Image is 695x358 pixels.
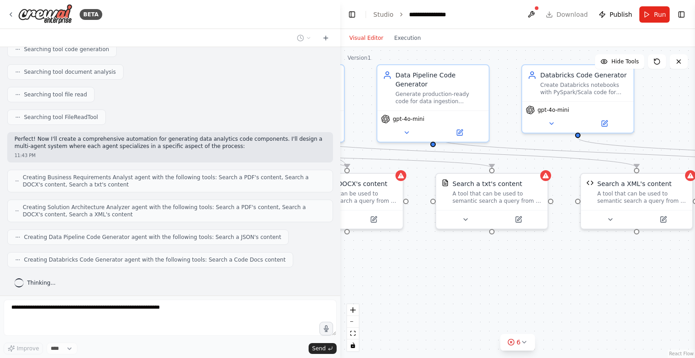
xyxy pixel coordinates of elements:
button: Switch to previous chat [293,33,315,43]
div: Search a XML's content [597,179,671,188]
button: Open in side panel [579,118,630,129]
button: toggle interactivity [347,339,359,351]
button: Open in side panel [493,214,544,225]
g: Edge from 964a7dbc-b0da-440e-a82f-37dc5824030c to 18ca28e2-b212-408e-aa11-af19f348aeef [284,138,352,167]
button: Run [639,6,670,23]
g: Edge from 964a7dbc-b0da-440e-a82f-37dc5824030c to 3edb1602-798a-41b9-8c38-76c4f89e004e [284,138,641,167]
div: A tool that can be used to semantic search a query from a DOCX's content. [308,190,397,205]
span: Creating Solution Architecture Analyzer agent with the following tools: Search a PDF's content, S... [23,204,325,218]
div: 11:43 PM [14,152,326,159]
a: Studio [373,11,394,18]
span: gpt-4o-mini [393,115,424,123]
nav: breadcrumb [373,10,454,19]
button: Show right sidebar [675,8,688,21]
span: gpt-4o-mini [538,106,569,114]
button: Send [309,343,337,354]
div: Create Databricks notebooks with PySpark/Scala code for data processing, transformation, and anal... [540,81,628,96]
span: Searching tool FileReadTool [24,114,98,121]
span: Publish [609,10,632,19]
span: Searching tool file read [24,91,87,98]
button: Publish [595,6,636,23]
span: Creating Data Pipeline Code Generator agent with the following tools: Search a JSON's content [24,234,281,241]
span: Creating Business Requirements Analyst agent with the following tools: Search a PDF's content, Se... [23,174,325,188]
span: 6 [517,338,521,347]
button: Hide Tools [595,54,644,69]
img: Logo [18,4,72,24]
div: Version 1 [347,54,371,62]
div: A tool that can be used to semantic search a query from a XML's content. [597,190,687,205]
span: Searching tool document analysis [24,68,116,76]
a: React Flow attribution [669,351,694,356]
div: Generate production-ready code for data ingestion pipelines using Azure Data Factory, including J... [395,91,483,105]
button: Open in side panel [348,214,399,225]
div: A tool that can be used to semantic search a query from a txt's content. [452,190,542,205]
span: Creating Databricks Code Generator agent with the following tools: Search a Code Docs content [24,256,286,263]
button: Open in side panel [638,214,689,225]
div: Databricks Code GeneratorCreate Databricks notebooks with PySpark/Scala code for data processing,... [521,64,634,134]
span: Searching tool code generation [24,46,109,53]
button: Visual Editor [344,33,389,43]
button: Open in side panel [434,127,485,138]
div: BETA [80,9,102,20]
button: Hide left sidebar [346,8,358,21]
button: Execution [389,33,426,43]
button: 6 [500,334,535,351]
img: XMLSearchTool [586,179,594,186]
div: XMLSearchToolSearch a XML's contentA tool that can be used to semantic search a query from a XML'... [580,173,693,229]
div: Databricks Code Generator [540,71,628,80]
button: zoom out [347,316,359,328]
button: Improve [4,343,43,354]
img: TXTSearchTool [442,179,449,186]
div: Data Pipeline Code GeneratorGenerate production-ready code for data ingestion pipelines using Azu... [376,64,490,143]
g: Edge from fc5bc759-d335-49d3-9ab5-8d75fb625923 to d5772fa0-d3cd-4467-9fdd-804566f562f6 [139,147,496,167]
span: Thinking... [27,279,56,286]
button: Click to speak your automation idea [319,322,333,335]
button: zoom in [347,304,359,316]
div: Search a txt's content [452,179,522,188]
div: TXTSearchToolSearch a txt's contentA tool that can be used to semantic search a query from a txt'... [435,173,548,229]
button: Start a new chat [319,33,333,43]
span: Run [654,10,666,19]
button: fit view [347,328,359,339]
p: Perfect! Now I'll create a comprehensive automation for generating data analytics code components... [14,136,326,150]
span: Improve [17,345,39,352]
div: Search a DOCX's content [308,179,387,188]
span: Send [312,345,326,352]
span: Hide Tools [611,58,639,65]
div: React Flow controls [347,304,359,351]
div: DOCXSearchToolSearch a DOCX's contentA tool that can be used to semantic search a query from a DO... [290,173,404,229]
div: Data Pipeline Code Generator [395,71,483,89]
